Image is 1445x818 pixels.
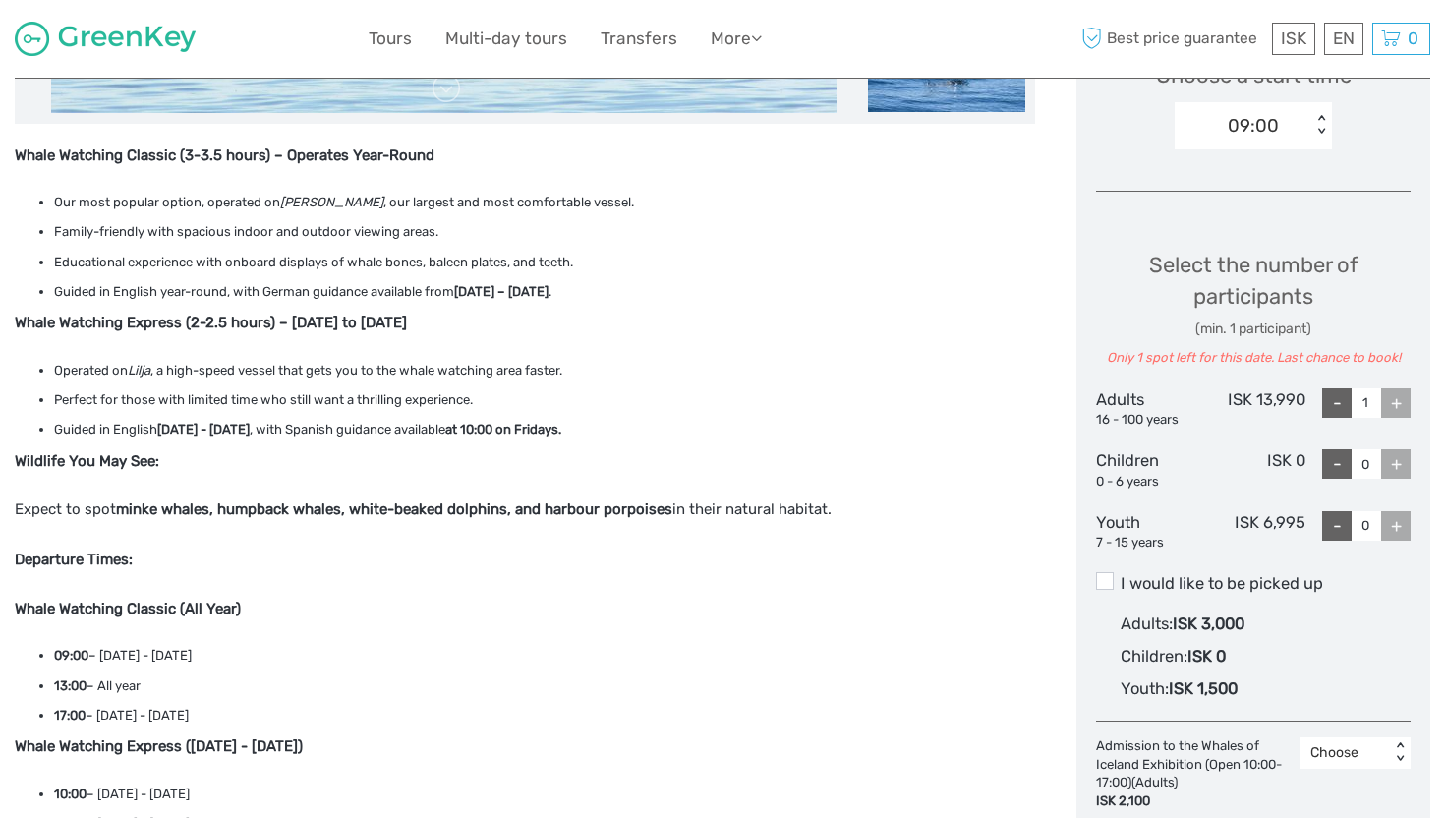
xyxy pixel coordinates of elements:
div: < > [1392,742,1409,763]
span: Children : [1121,647,1187,666]
li: Guided in English , with Spanish guidance available [54,419,1035,440]
div: 7 - 15 years [1096,534,1201,553]
div: Admission to the Whales of Iceland Exhibition (Open 10:00-17:00) (Adults) [1096,737,1300,811]
div: EN [1324,23,1363,55]
span: ISK 0 [1187,647,1226,666]
label: I would like to be picked up [1096,572,1411,596]
div: ISK 0 [1201,449,1306,491]
li: – All year [54,675,1035,697]
span: Youth : [1121,679,1169,698]
a: Transfers [601,25,677,53]
span: ISK 3,000 [1173,614,1244,633]
div: ISK 6,995 [1201,511,1306,553]
a: Tours [369,25,412,53]
div: - [1322,388,1352,418]
div: + [1381,511,1411,541]
a: More [711,25,762,53]
span: ISK 1,500 [1169,679,1238,698]
li: Educational experience with onboard displays of whale bones, baleen plates, and teeth. [54,252,1035,273]
div: 09:00 [1228,113,1279,139]
div: Select the number of participants [1096,250,1411,368]
span: 0 [1405,29,1421,48]
strong: Departure Times: [15,551,133,568]
div: 0 - 6 years [1096,473,1201,492]
li: Operated on , a high-speed vessel that gets you to the whale watching area faster. [54,360,1035,381]
li: – [DATE] - [DATE] [54,705,1035,727]
strong: minke whales, humpback whales, white-beaked dolphins, and harbour porpoises [116,500,672,518]
li: – [DATE] - [DATE] [54,784,1035,805]
span: Best price guarantee [1076,23,1267,55]
div: - [1322,511,1352,541]
div: Only 1 spot left for this date. Last chance to book! [1096,349,1411,368]
li: Perfect for those with limited time who still want a thrilling experience. [54,389,1035,411]
div: Children [1096,449,1201,491]
div: (min. 1 participant) [1096,320,1411,339]
strong: 17:00 [54,708,86,723]
strong: Whale Watching Classic (3-3.5 hours) – Operates Year-Round [15,146,434,164]
div: Choose [1310,743,1380,763]
strong: 09:00 [54,648,88,663]
span: ISK [1281,29,1306,48]
strong: Whale Watching Express ([DATE] - [DATE]) [15,737,303,755]
div: + [1381,449,1411,479]
li: – [DATE] - [DATE] [54,645,1035,667]
button: Open LiveChat chat widget [226,30,250,54]
div: 16 - 100 years [1096,411,1201,430]
strong: at 10:00 on Fridays. [445,422,561,437]
p: We're away right now. Please check back later! [28,34,222,50]
li: Our most popular option, operated on , our largest and most comfortable vessel. [54,192,1035,213]
li: Family-friendly with spacious indoor and outdoor viewing areas. [54,221,1035,243]
div: + [1381,388,1411,418]
a: Multi-day tours [445,25,567,53]
strong: Wildlife You May See: [15,452,159,470]
div: < > [1313,115,1330,136]
em: [PERSON_NAME] [280,195,383,209]
strong: Whale Watching Classic (All Year) [15,600,241,617]
div: ISK 2,100 [1096,792,1291,811]
span: Adults : [1121,614,1173,633]
div: Youth [1096,511,1201,553]
em: Lilja [128,363,150,378]
div: Adults [1096,388,1201,430]
strong: [DATE] – [DATE] [454,284,549,299]
strong: Whale Watching Express (2-2.5 hours) – [DATE] to [DATE] [15,314,407,331]
strong: 10:00 [54,787,87,801]
img: 1287-122375c5-1c4a-481d-9f75-0ef7bf1191bb_logo_small.jpg [15,22,196,56]
p: Expect to spot in their natural habitat. [15,497,1035,573]
li: Guided in English year-round, with German guidance available from . [54,281,1035,303]
div: ISK 13,990 [1201,388,1306,430]
strong: 13:00 [54,678,87,693]
strong: [DATE] - [DATE] [157,422,250,437]
div: - [1322,449,1352,479]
